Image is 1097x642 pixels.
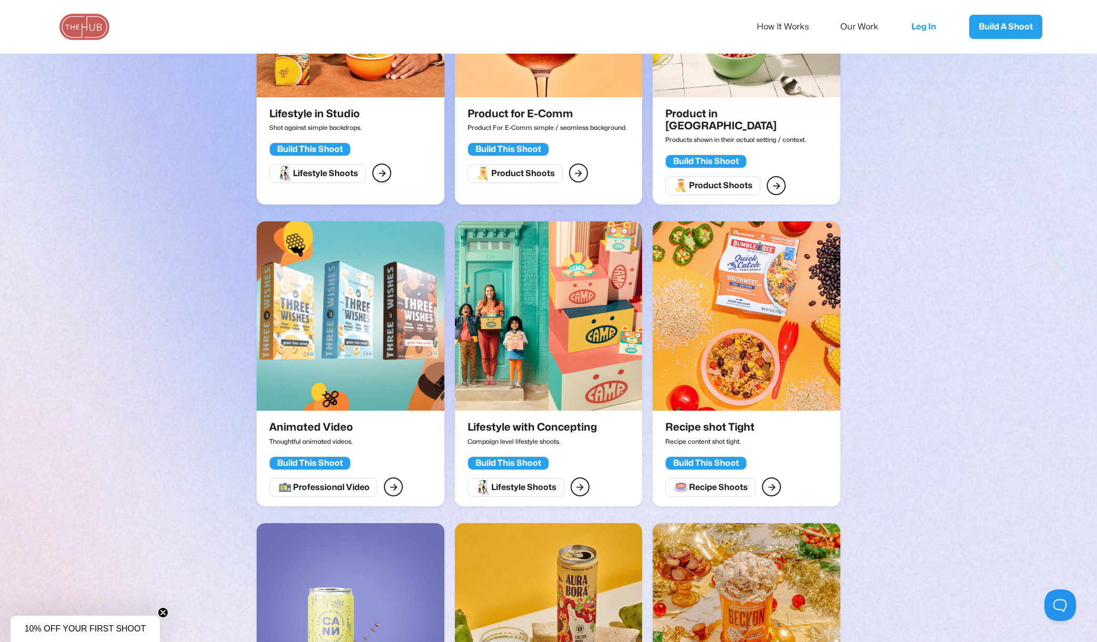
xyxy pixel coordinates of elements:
div: Product Shoots [491,168,555,179]
a:  [767,176,786,195]
div:  [768,480,776,494]
h2: Product for E-Comm [468,108,622,120]
div:  [390,480,398,494]
a: Build This Shoot [269,454,351,470]
a: Animated Video [257,221,444,421]
img: Lifestyle Shoots [277,166,293,181]
div: Build This Shoot [277,144,343,155]
div: Build This Shoot [475,458,541,468]
a:  [571,477,590,496]
h2: Lifestyle in Studio [269,108,360,120]
a: Lifestyle with Concepting [455,221,642,421]
div:  [576,480,584,494]
img: Recipe shot Tight [653,221,840,411]
div: Build This Shoot [475,144,541,155]
div: Build This Shoot [277,458,343,468]
div: Build This Shoot [673,458,739,468]
img: Product Shoots [673,178,689,193]
h2: Recipe shot Tight [665,421,755,433]
p: Thoughtful animated videos. [269,434,358,449]
a: Our Work [840,16,892,38]
a: Build This Shoot [468,140,549,156]
a: Recipe shot Tight [653,221,840,421]
p: Shot against simple backdrops. [269,120,364,135]
img: Product Shoots [475,166,491,181]
iframe: Toggle Customer Support [1044,589,1076,621]
span: 10% OFF YOUR FIRST SHOOT [25,624,146,633]
a:  [372,164,391,182]
div: Lifestyle Shoots [293,168,358,179]
h2: Animated Video [269,421,353,433]
p: Product For E-Comm simple / seamless background. [468,120,627,135]
h2: Lifestyle with Concepting [468,421,597,433]
div:  [378,166,386,180]
div:  [773,179,780,192]
a: How It Works [757,16,823,38]
img: Animated Video [257,221,444,411]
h2: Product in [GEOGRAPHIC_DATA] [665,108,827,133]
img: Professional Video [277,480,293,495]
p: Recipe content shot tight. [665,434,759,449]
img: Recipe Shoots [673,480,689,495]
a: Build This Shoot [665,152,747,168]
a: Build This Shoot [665,454,747,470]
div: Professional Video [293,482,370,493]
div: Lifestyle Shoots [491,482,556,493]
a:  [569,164,588,182]
a:  [384,477,403,496]
div: Build This Shoot [673,156,739,167]
img: Lifestyle with Concepting [455,221,642,411]
div:  [574,166,582,180]
button: Close teaser [158,607,168,618]
a: Log In [901,9,953,44]
p: Products shown in their actual setting / context. [665,132,832,147]
a:  [762,477,781,496]
p: Campaign level lifestyle shoots. [468,434,602,449]
div: Recipe Shoots [689,482,748,493]
div: Product Shoots [689,180,753,191]
a: Build This Shoot [269,140,351,156]
img: Lifestyle Shoots [475,480,491,495]
div: 10% OFF YOUR FIRST SHOOTClose teaser [11,616,160,642]
a: Build This Shoot [468,454,549,470]
a: Build A Shoot [969,15,1042,39]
